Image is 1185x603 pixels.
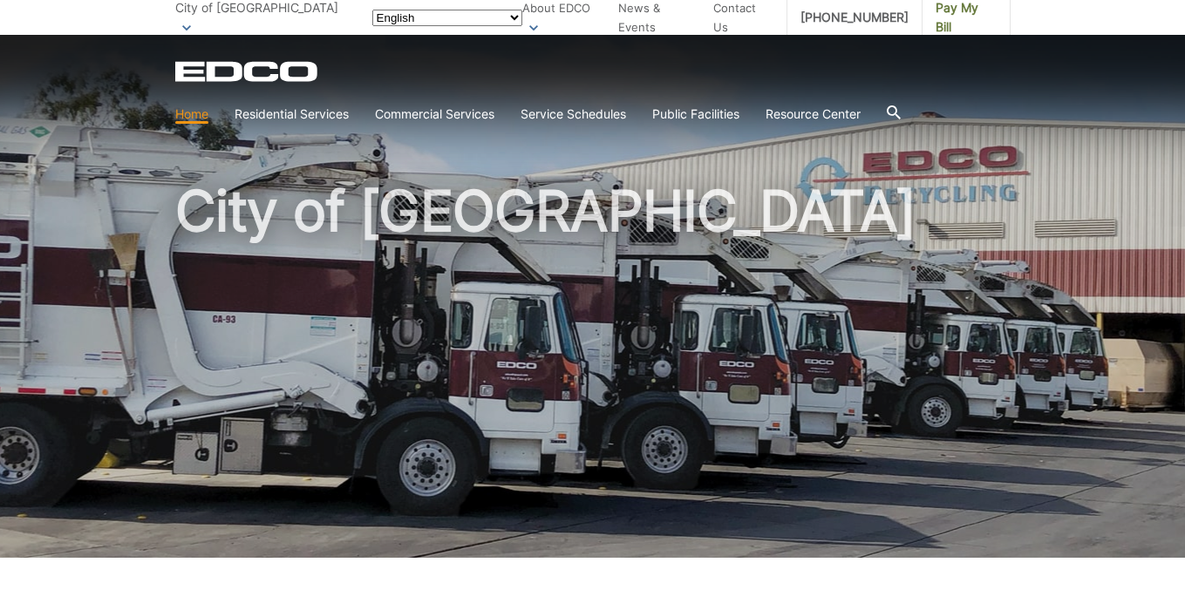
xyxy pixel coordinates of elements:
[175,61,320,82] a: EDCD logo. Return to the homepage.
[521,105,626,124] a: Service Schedules
[235,105,349,124] a: Residential Services
[175,183,1011,566] h1: City of [GEOGRAPHIC_DATA]
[375,105,494,124] a: Commercial Services
[372,10,522,26] select: Select a language
[766,105,861,124] a: Resource Center
[175,105,208,124] a: Home
[652,105,739,124] a: Public Facilities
